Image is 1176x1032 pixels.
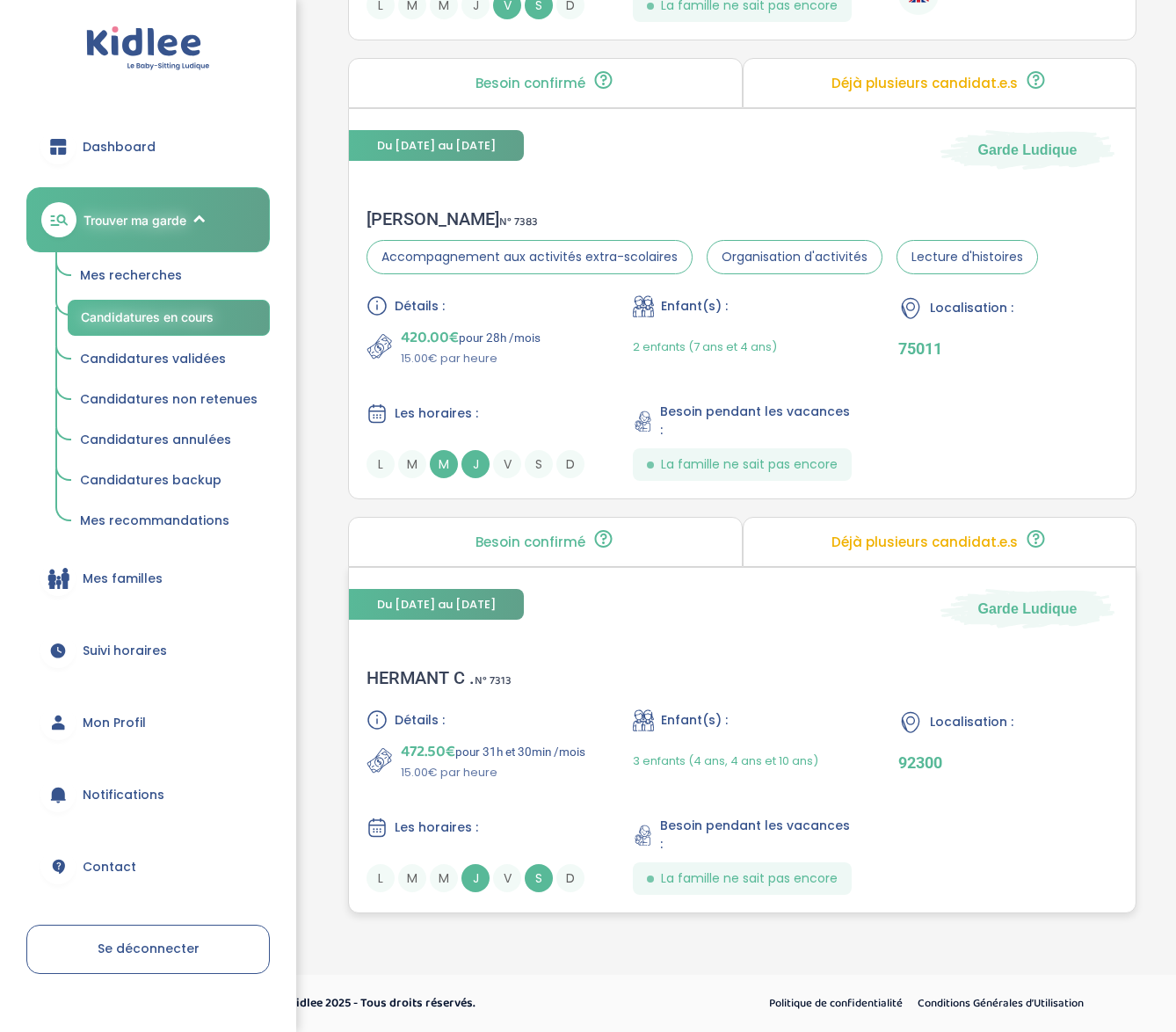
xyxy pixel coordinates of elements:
[556,864,584,892] span: D
[367,240,693,274] span: Accompagnement aux activités extra-scolaires
[930,713,1013,731] span: Localisation :
[401,739,455,764] span: 472.50€
[26,547,270,610] a: Mes familles
[475,535,585,549] p: Besoin confirmé
[401,325,459,350] span: 420.00€
[401,764,585,781] p: 15.00€ par heure
[430,864,458,892] span: M
[930,299,1013,317] span: Localisation :
[68,505,270,538] a: Mes recommandations
[898,339,1118,358] p: 75011
[661,297,728,316] span: Enfant(s) :
[367,450,395,478] span: L
[68,343,270,376] a: Candidatures validées
[83,786,164,804] span: Notifications
[398,864,426,892] span: M
[349,589,524,620] span: Du [DATE] au [DATE]
[525,864,553,892] span: S
[395,297,445,316] span: Détails :
[98,940,200,957] span: Se déconnecter
[707,240,882,274] span: Organisation d'activités
[661,711,728,730] span: Enfant(s) :
[978,140,1078,159] span: Garde Ludique
[83,138,156,156] span: Dashboard
[401,325,541,350] p: pour 28h /mois
[763,992,909,1015] a: Politique de confidentialité
[475,76,585,91] p: Besoin confirmé
[83,642,167,660] span: Suivi horaires
[499,213,538,231] span: N° 7383
[633,338,777,355] span: 2 enfants (7 ans et 4 ans)
[367,864,395,892] span: L
[911,992,1090,1015] a: Conditions Générales d’Utilisation
[525,450,553,478] span: S
[26,187,270,252] a: Trouver ma garde
[68,300,270,336] a: Candidatures en cours
[26,925,270,974] a: Se déconnecter
[367,208,1038,229] div: [PERSON_NAME]
[661,869,838,888] span: La famille ne sait pas encore
[80,431,231,448] span: Candidatures annulées
[367,667,512,688] div: HERMANT C .
[68,464,270,498] a: Candidatures backup
[83,714,146,732] span: Mon Profil
[26,835,270,898] a: Contact
[897,240,1038,274] span: Lecture d'histoires
[68,424,270,457] a: Candidatures annulées
[80,350,226,367] span: Candidatures validées
[83,211,186,229] span: Trouver ma garde
[978,599,1078,618] span: Garde Ludique
[395,818,478,837] span: Les horaires :
[398,450,426,478] span: M
[493,450,521,478] span: V
[68,383,270,417] a: Candidatures non retenues
[349,130,524,161] span: Du [DATE] au [DATE]
[898,753,1118,772] p: 92300
[86,26,210,71] img: logo.svg
[660,403,853,440] span: Besoin pendant les vacances :
[83,858,136,876] span: Contact
[475,672,512,690] span: N° 7313
[395,404,478,423] span: Les horaires :
[661,455,838,474] span: La famille ne sait pas encore
[26,115,270,178] a: Dashboard
[395,711,445,730] span: Détails :
[68,259,270,293] a: Mes recherches
[26,691,270,754] a: Mon Profil
[831,76,1018,91] p: Déjà plusieurs candidat.e.s
[26,763,270,826] a: Notifications
[633,752,818,769] span: 3 enfants (4 ans, 4 ans et 10 ans)
[401,350,541,367] p: 15.00€ par heure
[278,994,663,1013] p: © Kidlee 2025 - Tous droits réservés.
[430,450,458,478] span: M
[461,864,490,892] span: J
[81,309,214,324] span: Candidatures en cours
[80,266,182,284] span: Mes recherches
[493,864,521,892] span: V
[80,390,258,408] span: Candidatures non retenues
[660,817,853,854] span: Besoin pendant les vacances :
[80,471,221,489] span: Candidatures backup
[83,570,163,588] span: Mes familles
[401,739,585,764] p: pour 31h et 30min /mois
[556,450,584,478] span: D
[461,450,490,478] span: J
[26,619,270,682] a: Suivi horaires
[80,512,229,529] span: Mes recommandations
[831,535,1018,549] p: Déjà plusieurs candidat.e.s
